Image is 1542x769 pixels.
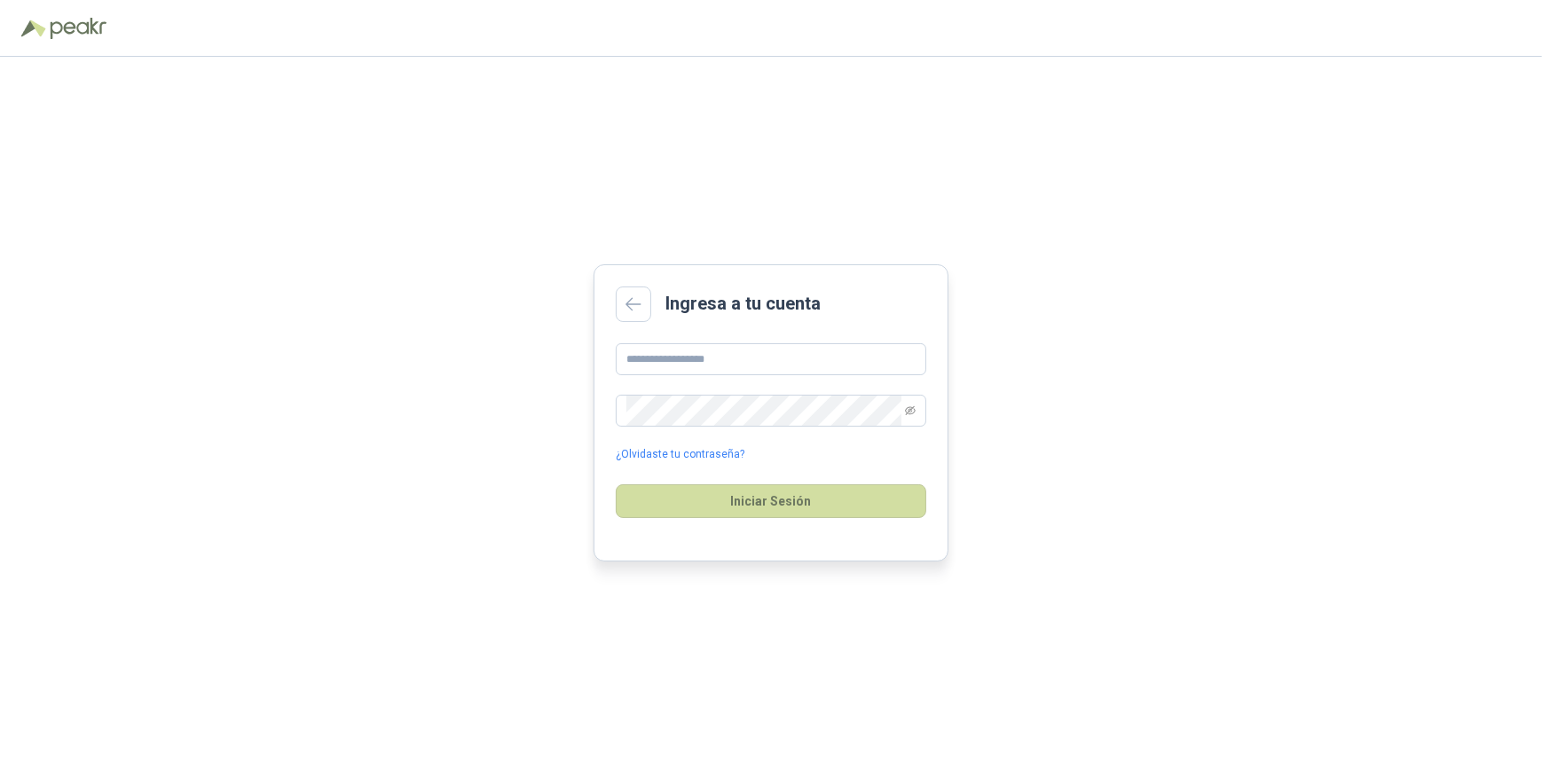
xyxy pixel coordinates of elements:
[616,484,926,518] button: Iniciar Sesión
[665,290,821,318] h2: Ingresa a tu cuenta
[616,446,744,463] a: ¿Olvidaste tu contraseña?
[21,20,46,37] img: Logo
[905,405,916,416] span: eye-invisible
[50,18,106,39] img: Peakr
